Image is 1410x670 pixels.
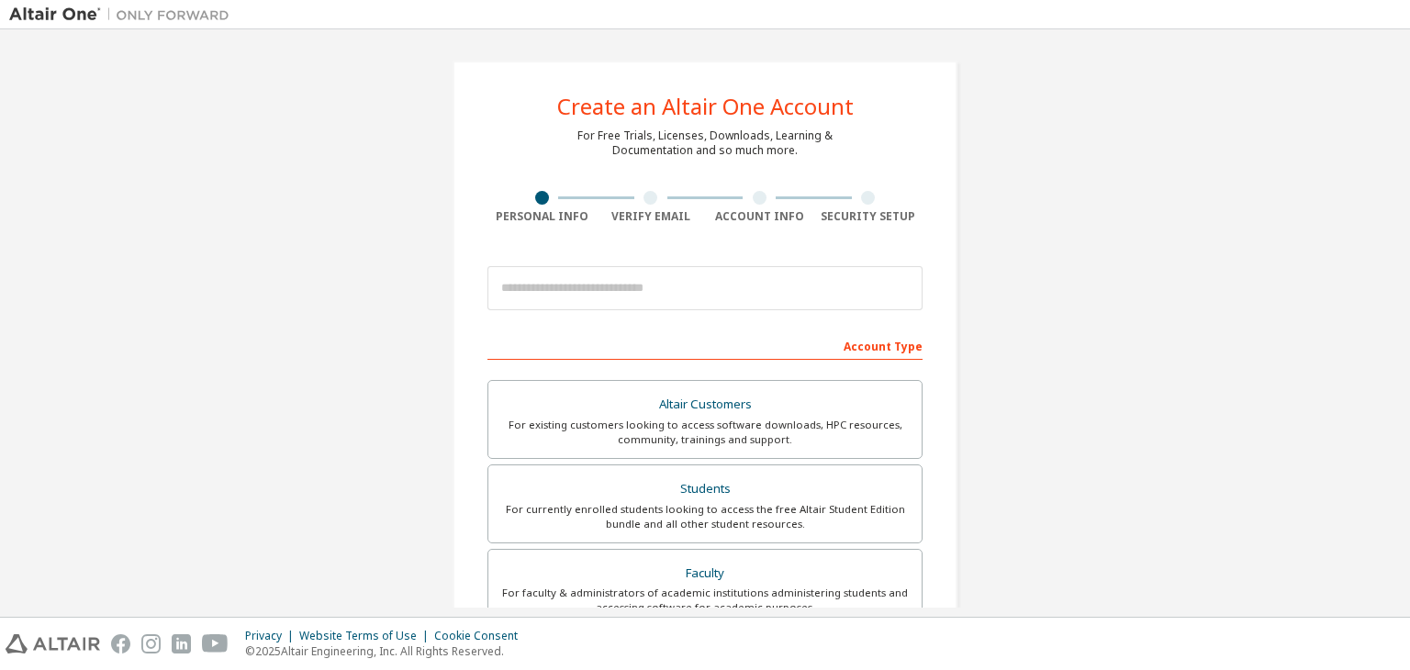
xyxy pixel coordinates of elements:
div: Website Terms of Use [299,629,434,643]
div: Privacy [245,629,299,643]
img: linkedin.svg [172,634,191,653]
p: © 2025 Altair Engineering, Inc. All Rights Reserved. [245,643,529,659]
div: Students [499,476,911,502]
div: Account Type [487,330,923,360]
img: Altair One [9,6,239,24]
div: For currently enrolled students looking to access the free Altair Student Edition bundle and all ... [499,502,911,531]
div: For faculty & administrators of academic institutions administering students and accessing softwa... [499,586,911,615]
div: Faculty [499,561,911,586]
img: altair_logo.svg [6,634,100,653]
div: For existing customers looking to access software downloads, HPC resources, community, trainings ... [499,418,911,447]
div: Create an Altair One Account [557,95,854,117]
div: Account Info [705,209,814,224]
div: Cookie Consent [434,629,529,643]
img: facebook.svg [111,634,130,653]
img: instagram.svg [141,634,161,653]
img: youtube.svg [202,634,229,653]
div: Security Setup [814,209,923,224]
div: Altair Customers [499,392,911,418]
div: Personal Info [487,209,597,224]
div: For Free Trials, Licenses, Downloads, Learning & Documentation and so much more. [577,128,833,158]
div: Verify Email [597,209,706,224]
